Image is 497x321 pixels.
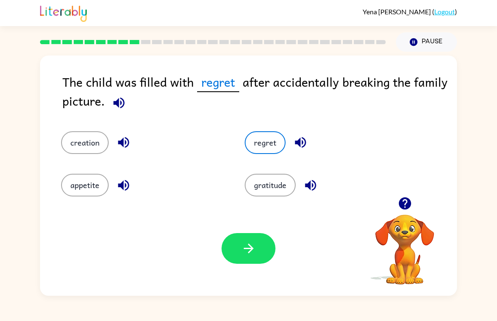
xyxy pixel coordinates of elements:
[245,131,286,154] button: regret
[363,8,432,16] span: Yena [PERSON_NAME]
[363,8,457,16] div: ( )
[61,174,109,196] button: appetite
[363,202,447,286] video: Your browser must support playing .mp4 files to use Literably. Please try using another browser.
[434,8,455,16] a: Logout
[396,32,457,52] button: Pause
[61,131,109,154] button: creation
[62,72,457,114] div: The child was filled with after accidentally breaking the family picture.
[197,72,239,92] span: regret
[245,174,296,196] button: gratitude
[40,3,87,22] img: Literably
